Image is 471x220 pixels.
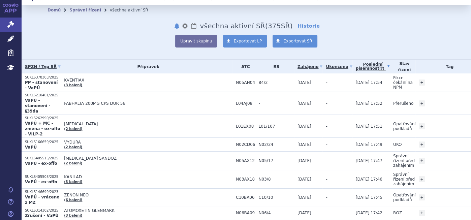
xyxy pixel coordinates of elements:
[419,123,425,129] a: +
[25,75,61,80] p: SUKLS378303/2025
[297,158,311,163] span: [DATE]
[110,5,157,15] li: všechna aktivní SŘ
[236,195,255,200] span: C10BA06
[25,116,61,121] p: SUKLS262990/2025
[25,213,59,218] strong: Zrušení - VaPÚ
[25,190,61,194] p: SUKLS146699/2023
[419,142,425,148] a: +
[25,175,61,179] p: SUKLS405503/2025
[64,208,232,213] span: ATOMOXETIN GLENMARK
[25,145,37,150] strong: VaPÚ
[25,180,57,184] strong: VaPÚ - ex-offo
[419,176,425,182] a: +
[393,211,402,215] span: ROZ
[390,60,416,73] th: Stav řízení
[298,23,320,29] a: Historie
[182,22,188,30] button: nastavení
[69,8,101,12] a: Správní řízení
[64,180,82,184] a: (3 balení)
[393,101,413,106] span: Přerušeno
[174,22,180,30] button: notifikace
[258,177,294,182] span: N03/8
[356,211,382,215] span: [DATE] 17:42
[393,193,416,202] span: Opatřování podkladů
[255,60,294,73] th: RS
[234,39,262,43] span: Exportovat LP
[297,211,311,215] span: [DATE]
[61,60,232,73] th: Přípravek
[64,214,82,217] a: (3 balení)
[258,158,294,163] span: N05/17
[64,175,232,179] span: KANILAD
[356,101,382,106] span: [DATE] 17:52
[379,67,384,71] abbr: (?)
[297,62,322,71] a: Zahájeno
[64,122,232,126] span: [MEDICAL_DATA]
[393,154,415,168] span: Správní řízení před zahájením
[64,140,232,145] span: VYDURA
[326,124,327,129] span: -
[258,80,294,85] span: 84/2
[273,35,317,48] a: Exportovat SŘ
[25,93,61,98] p: SUKLS210401/2025
[64,145,82,149] a: (2 balení)
[64,101,232,106] span: FABHALTA 200MG CPS DUR 56
[326,195,327,200] span: -
[356,142,382,147] span: [DATE] 17:49
[326,101,327,106] span: -
[236,158,255,163] span: N05AX12
[297,101,311,106] span: [DATE]
[25,156,61,161] p: SUKLS405515/2025
[175,35,217,48] button: Upravit skupinu
[25,195,59,205] strong: VaPÚ - vráceno z MZ
[297,177,311,182] span: [DATE]
[393,75,413,90] span: Fikce čekání na NPM
[25,98,51,114] strong: VaPÚ - stanovení - §39da
[326,211,327,215] span: -
[64,127,82,131] a: (2 balení)
[297,80,311,85] span: [DATE]
[419,210,425,216] a: +
[356,177,382,182] span: [DATE] 17:46
[190,22,197,30] a: Lhůty
[265,22,293,30] span: ( SŘ)
[236,142,255,147] span: N02CD06
[64,83,82,87] a: (3 balení)
[356,158,382,163] span: [DATE] 17:47
[326,80,327,85] span: -
[25,208,61,213] p: SUKLS314302/2025
[258,142,294,147] span: N02/24
[356,195,382,200] span: [DATE] 17:45
[64,156,232,161] span: [MEDICAL_DATA] SANDOZ
[200,22,265,30] span: všechna aktivní SŘ
[393,172,415,186] span: Správní řízení před zahájením
[223,35,267,48] a: Exportovat LP
[258,101,294,106] span: -
[283,39,312,43] span: Exportovat SŘ
[25,62,61,71] a: SPZN / Typ SŘ
[25,121,60,136] strong: VaPÚ + MC - změna - ex-offo - VILP-2
[419,194,425,200] a: +
[64,193,232,197] span: ZENON NEO
[236,101,255,106] span: L04AJ08
[258,211,294,215] span: N06/4
[356,60,390,73] a: Poslednípísemnost(?)
[25,80,58,90] strong: PP - stanovení - VaPÚ
[326,62,352,71] a: Ukončeno
[258,124,294,129] span: L01/107
[25,161,57,166] strong: VaPÚ - ex-offo
[64,78,232,83] span: KVENTIAX
[297,142,311,147] span: [DATE]
[297,124,311,129] span: [DATE]
[25,140,61,145] p: SUKLS166659/2025
[48,8,61,12] a: Domů
[258,195,294,200] span: C10/10
[236,80,255,85] span: N05AH04
[297,195,311,200] span: [DATE]
[419,80,425,86] a: +
[64,161,82,165] a: (2 balení)
[419,100,425,106] a: +
[236,177,255,182] span: N03AX18
[356,80,382,85] span: [DATE] 17:54
[393,142,402,147] span: UKO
